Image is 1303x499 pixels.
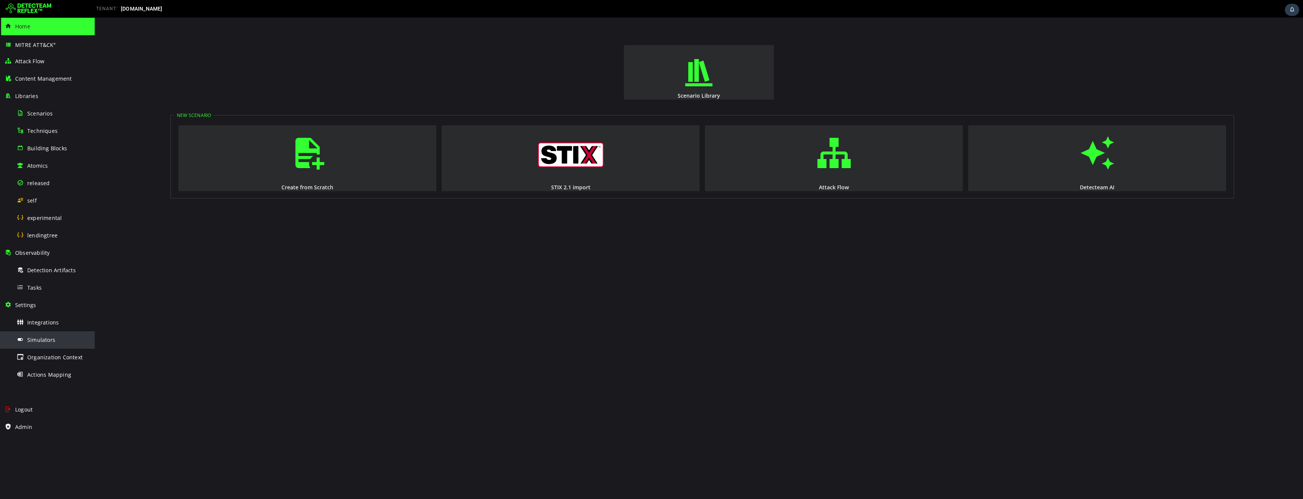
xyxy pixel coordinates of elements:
button: Scenario Library [529,28,679,82]
span: lendingtree [27,232,58,239]
span: Settings [15,301,36,309]
span: Libraries [15,92,38,100]
div: Detecteam AI [873,166,1132,173]
span: Observability [15,249,50,256]
span: MITRE ATT&CK [15,41,56,48]
span: Building Blocks [27,145,67,152]
sup: ® [53,42,56,45]
span: Actions Mapping [27,371,71,378]
span: Admin [15,423,32,430]
span: Tasks [27,284,42,291]
span: TENANT: [96,6,118,11]
div: Create from Scratch [83,166,342,173]
span: Atomics [27,162,48,169]
span: [DOMAIN_NAME] [121,6,162,12]
span: Content Management [15,75,72,82]
img: logo_stix.svg [443,125,509,150]
button: STIX 2.1 import [347,108,605,174]
span: self [27,197,37,204]
span: Detection Artifacts [27,267,76,274]
img: Detecteam logo [6,3,52,15]
span: Scenarios [27,110,53,117]
span: Integrations [27,319,59,326]
span: Logout [15,406,33,413]
div: Attack Flow [609,166,869,173]
div: Scenario Library [528,75,680,82]
span: Techniques [27,127,58,134]
div: Task Notifications [1285,4,1299,16]
span: Simulators [27,336,55,343]
span: Attack Flow [15,58,44,65]
span: experimental [27,214,62,221]
button: Attack Flow [610,108,868,174]
button: Detecteam AI [873,108,1131,174]
span: released [27,179,50,187]
span: Home [15,23,30,30]
button: Create from Scratch [84,108,342,174]
legend: New Scenario [79,95,119,101]
div: STIX 2.1 import [346,166,606,173]
span: Organization Context [27,354,83,361]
